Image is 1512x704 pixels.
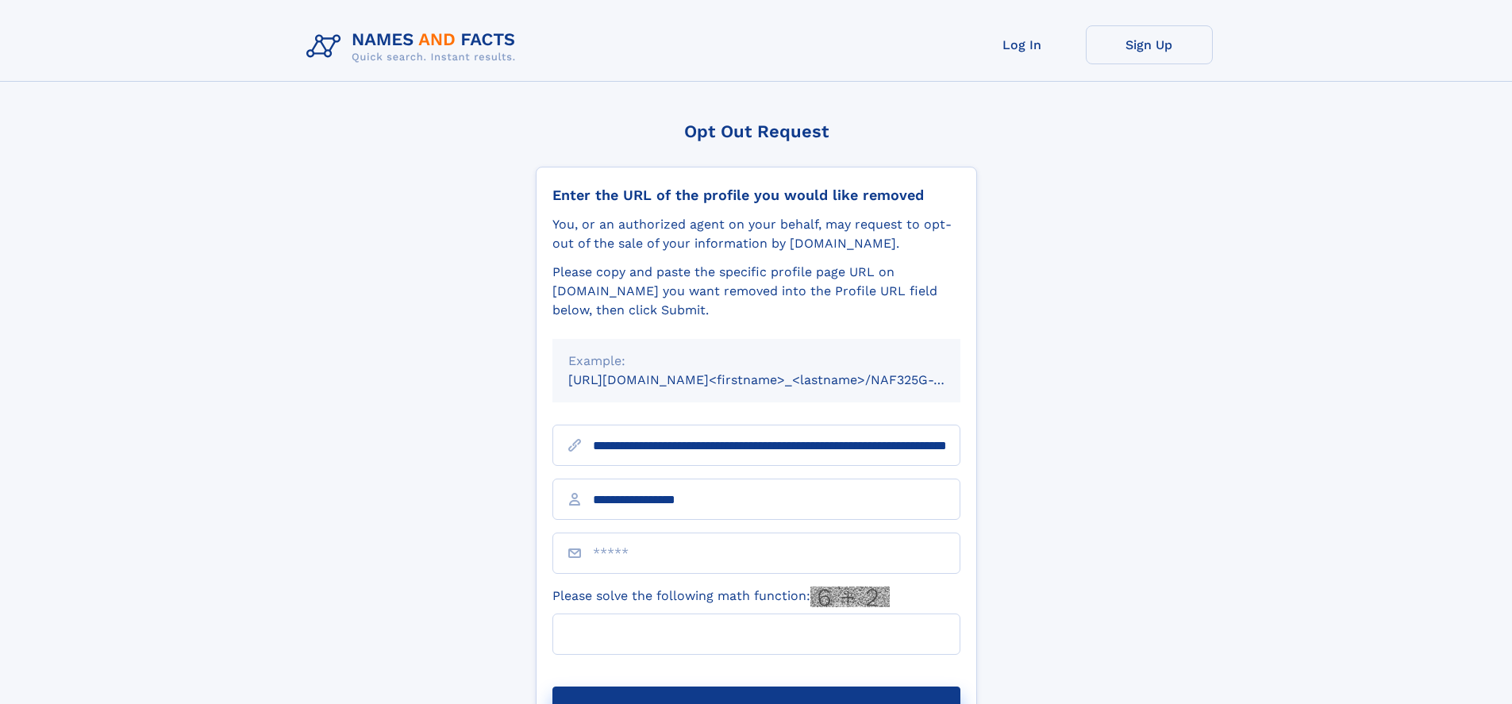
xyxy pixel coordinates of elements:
[552,187,960,204] div: Enter the URL of the profile you would like removed
[552,215,960,253] div: You, or an authorized agent on your behalf, may request to opt-out of the sale of your informatio...
[536,121,977,141] div: Opt Out Request
[568,352,945,371] div: Example:
[568,372,991,387] small: [URL][DOMAIN_NAME]<firstname>_<lastname>/NAF325G-xxxxxxxx
[959,25,1086,64] a: Log In
[1086,25,1213,64] a: Sign Up
[552,587,890,607] label: Please solve the following math function:
[552,263,960,320] div: Please copy and paste the specific profile page URL on [DOMAIN_NAME] you want removed into the Pr...
[300,25,529,68] img: Logo Names and Facts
